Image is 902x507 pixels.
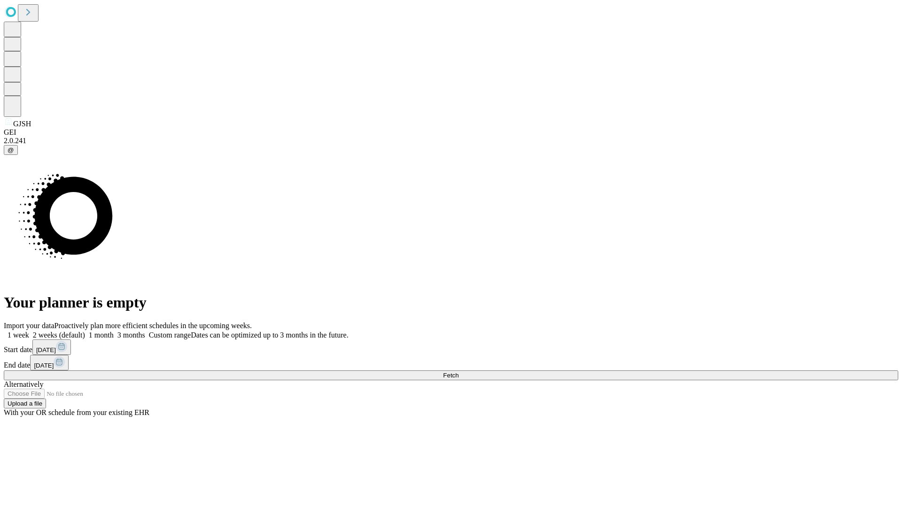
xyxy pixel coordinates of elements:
span: 1 week [8,331,29,339]
div: GEI [4,128,898,137]
span: [DATE] [34,362,54,369]
span: 2 weeks (default) [33,331,85,339]
span: [DATE] [36,346,56,353]
span: GJSH [13,120,31,128]
span: Fetch [443,372,459,379]
button: Fetch [4,370,898,380]
button: [DATE] [30,355,69,370]
span: With your OR schedule from your existing EHR [4,408,149,416]
span: @ [8,146,14,154]
span: Import your data [4,322,54,330]
button: @ [4,145,18,155]
button: Upload a file [4,399,46,408]
span: Proactively plan more efficient schedules in the upcoming weeks. [54,322,252,330]
button: [DATE] [32,339,71,355]
span: 3 months [117,331,145,339]
h1: Your planner is empty [4,294,898,311]
span: Alternatively [4,380,43,388]
div: Start date [4,339,898,355]
span: Dates can be optimized up to 3 months in the future. [191,331,348,339]
div: 2.0.241 [4,137,898,145]
span: 1 month [89,331,114,339]
span: Custom range [149,331,191,339]
div: End date [4,355,898,370]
